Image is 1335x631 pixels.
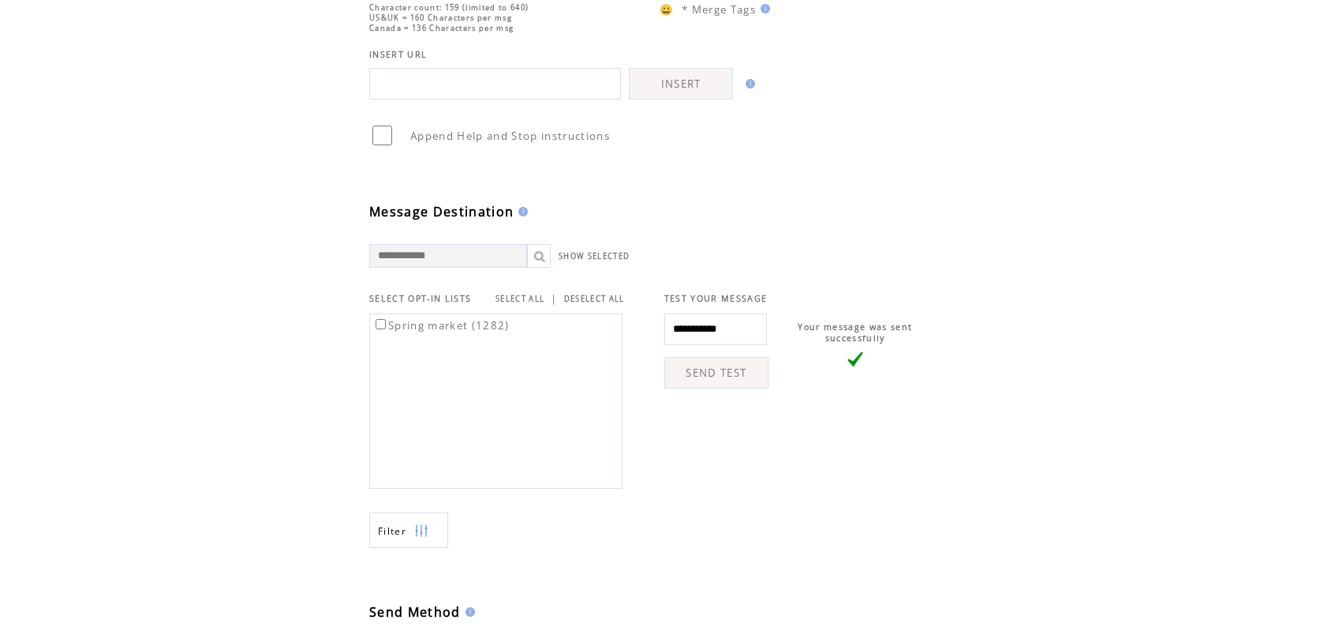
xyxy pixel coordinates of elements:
label: Spring market (1282) [372,318,510,332]
a: INSERT [629,68,733,100]
a: Filter [369,513,448,548]
img: help.gif [741,79,755,88]
input: Spring market (1282) [376,319,386,329]
a: SEND TEST [664,357,768,389]
a: SELECT ALL [495,294,544,304]
span: Character count: 159 (limited to 640) [369,2,529,13]
a: DESELECT ALL [564,294,625,304]
img: help.gif [756,4,770,13]
span: * Merge Tags [682,2,756,17]
img: help.gif [514,207,528,216]
span: INSERT URL [369,49,427,60]
span: SELECT OPT-IN LISTS [369,293,471,304]
img: filters.png [414,513,428,549]
img: help.gif [461,607,475,617]
span: Canada = 136 Characters per msg [369,23,514,33]
span: Send Method [369,603,461,621]
span: US&UK = 160 Characters per msg [369,13,512,23]
span: Append Help and Stop instructions [410,129,610,143]
span: TEST YOUR MESSAGE [664,293,768,304]
span: Show filters [378,524,406,538]
span: Your message was sent successfully [798,321,912,344]
img: vLarge.png [847,351,863,367]
span: Message Destination [369,203,514,220]
a: SHOW SELECTED [559,251,630,261]
span: | [551,291,557,306]
span: 😀 [660,2,674,17]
